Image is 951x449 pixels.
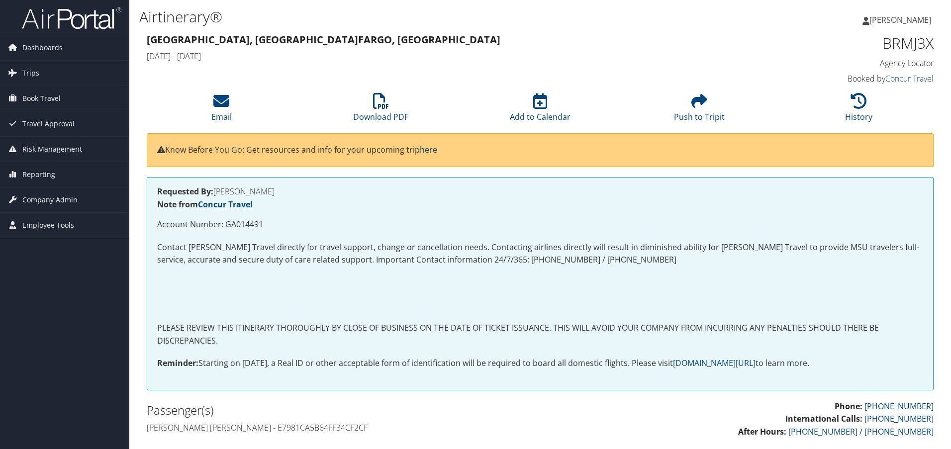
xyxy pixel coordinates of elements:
[22,162,55,187] span: Reporting
[738,426,786,437] strong: After Hours:
[198,199,253,210] a: Concur Travel
[788,426,934,437] a: [PHONE_NUMBER] / [PHONE_NUMBER]
[510,98,571,122] a: Add to Calendar
[420,144,437,155] a: here
[748,58,934,69] h4: Agency Locator
[22,187,78,212] span: Company Admin
[157,218,923,231] p: Account Number: GA014491
[22,86,61,111] span: Book Travel
[157,241,923,267] p: Contact [PERSON_NAME] Travel directly for travel support, change or cancellation needs. Contactin...
[845,98,872,122] a: History
[22,213,74,238] span: Employee Tools
[157,358,198,368] strong: Reminder:
[157,199,253,210] strong: Note from
[22,111,75,136] span: Travel Approval
[22,35,63,60] span: Dashboards
[22,6,121,30] img: airportal-logo.png
[353,98,408,122] a: Download PDF
[869,14,931,25] span: [PERSON_NAME]
[22,61,39,86] span: Trips
[211,98,232,122] a: Email
[673,358,756,368] a: [DOMAIN_NAME][URL]
[674,98,725,122] a: Push to Tripit
[748,73,934,84] h4: Booked by
[139,6,674,27] h1: Airtinerary®
[147,402,533,419] h2: Passenger(s)
[157,357,923,370] p: Starting on [DATE], a Real ID or other acceptable form of identification will be required to boar...
[22,137,82,162] span: Risk Management
[864,413,934,424] a: [PHONE_NUMBER]
[157,144,923,157] p: Know Before You Go: Get resources and info for your upcoming trip
[835,401,862,412] strong: Phone:
[157,187,923,195] h4: [PERSON_NAME]
[885,73,934,84] a: Concur Travel
[785,413,862,424] strong: International Calls:
[748,33,934,54] h1: BRMJ3X
[864,401,934,412] a: [PHONE_NUMBER]
[157,322,923,347] p: PLEASE REVIEW THIS ITINERARY THOROUGHLY BY CLOSE OF BUSINESS ON THE DATE OF TICKET ISSUANCE. THIS...
[147,422,533,433] h4: [PERSON_NAME] [PERSON_NAME] - E7981CA5B64FF34CF2CF
[157,186,213,197] strong: Requested By:
[147,33,500,46] strong: [GEOGRAPHIC_DATA], [GEOGRAPHIC_DATA] Fargo, [GEOGRAPHIC_DATA]
[147,51,733,62] h4: [DATE] - [DATE]
[862,5,941,35] a: [PERSON_NAME]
